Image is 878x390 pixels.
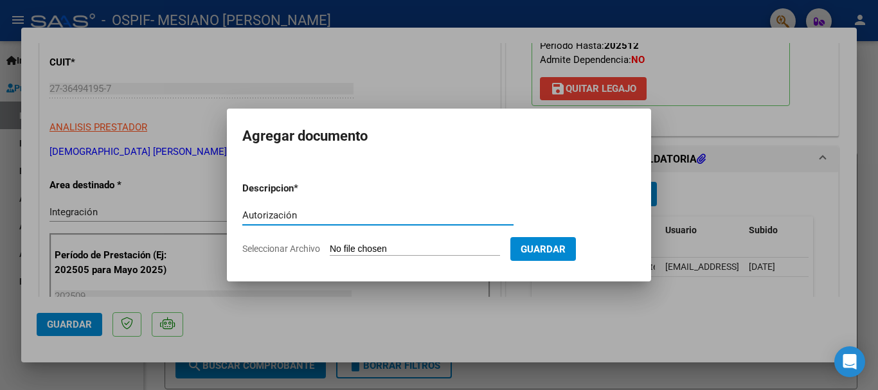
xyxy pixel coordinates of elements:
[242,181,361,196] p: Descripcion
[521,244,566,255] span: Guardar
[510,237,576,261] button: Guardar
[242,244,320,254] span: Seleccionar Archivo
[834,346,865,377] div: Open Intercom Messenger
[242,124,636,148] h2: Agregar documento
